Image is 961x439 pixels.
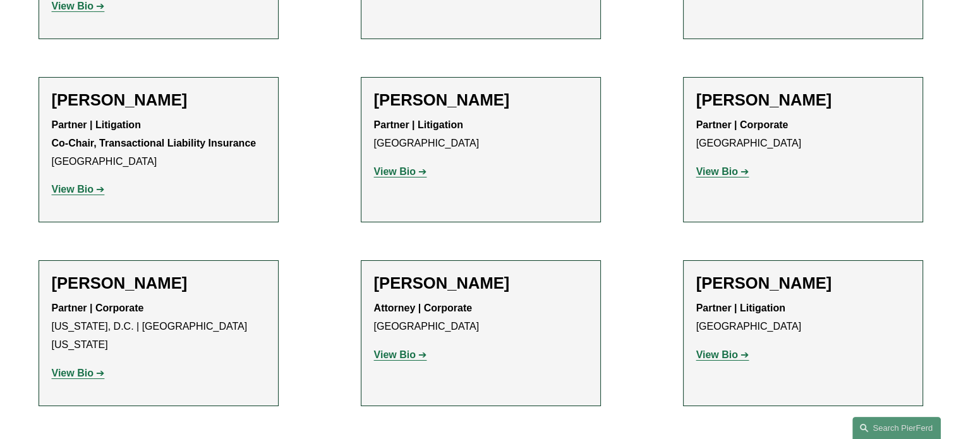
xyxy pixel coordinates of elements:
[696,166,749,177] a: View Bio
[696,116,910,153] p: [GEOGRAPHIC_DATA]
[696,299,910,336] p: [GEOGRAPHIC_DATA]
[52,368,94,378] strong: View Bio
[52,138,257,148] strong: Co-Chair, Transactional Liability Insurance
[696,349,738,360] strong: View Bio
[52,1,94,11] strong: View Bio
[696,274,910,293] h2: [PERSON_NAME]
[696,119,789,130] strong: Partner | Corporate
[374,299,588,336] p: [GEOGRAPHIC_DATA]
[52,368,105,378] a: View Bio
[374,119,463,130] strong: Partner | Litigation
[374,274,588,293] h2: [PERSON_NAME]
[374,349,416,360] strong: View Bio
[374,349,427,360] a: View Bio
[696,166,738,177] strong: View Bio
[696,90,910,110] h2: [PERSON_NAME]
[852,417,941,439] a: Search this site
[52,116,265,171] p: [GEOGRAPHIC_DATA]
[696,349,749,360] a: View Bio
[374,303,473,313] strong: Attorney | Corporate
[52,1,105,11] a: View Bio
[52,303,144,313] strong: Partner | Corporate
[374,166,416,177] strong: View Bio
[52,274,265,293] h2: [PERSON_NAME]
[52,299,265,354] p: [US_STATE], D.C. | [GEOGRAPHIC_DATA][US_STATE]
[374,116,588,153] p: [GEOGRAPHIC_DATA]
[374,90,588,110] h2: [PERSON_NAME]
[52,90,265,110] h2: [PERSON_NAME]
[696,303,785,313] strong: Partner | Litigation
[52,184,105,195] a: View Bio
[374,166,427,177] a: View Bio
[52,119,141,130] strong: Partner | Litigation
[52,184,94,195] strong: View Bio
